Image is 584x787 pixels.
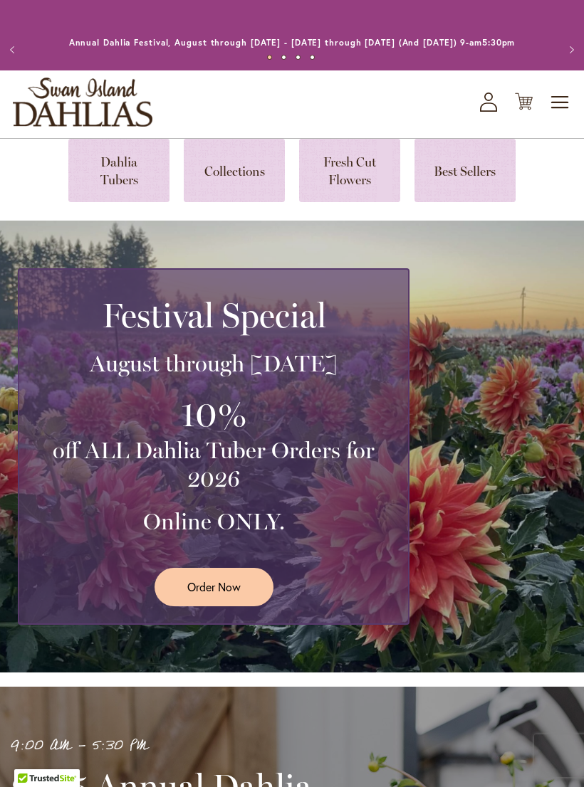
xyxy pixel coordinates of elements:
h3: Online ONLY. [36,507,391,536]
p: 9:00 AM - 5:30 PM [11,734,402,758]
span: Order Now [187,579,241,595]
a: Order Now [155,568,273,606]
h3: off ALL Dahlia Tuber Orders for 2026 [36,436,391,493]
button: 2 of 4 [281,55,286,60]
h2: Festival Special [36,295,391,335]
button: 1 of 4 [267,55,272,60]
h3: 10% [36,392,391,437]
button: 4 of 4 [310,55,315,60]
a: store logo [13,78,152,127]
button: Next [556,36,584,64]
h3: August through [DATE] [36,349,391,378]
a: Annual Dahlia Festival, August through [DATE] - [DATE] through [DATE] (And [DATE]) 9-am5:30pm [69,37,516,48]
button: 3 of 4 [296,55,301,60]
